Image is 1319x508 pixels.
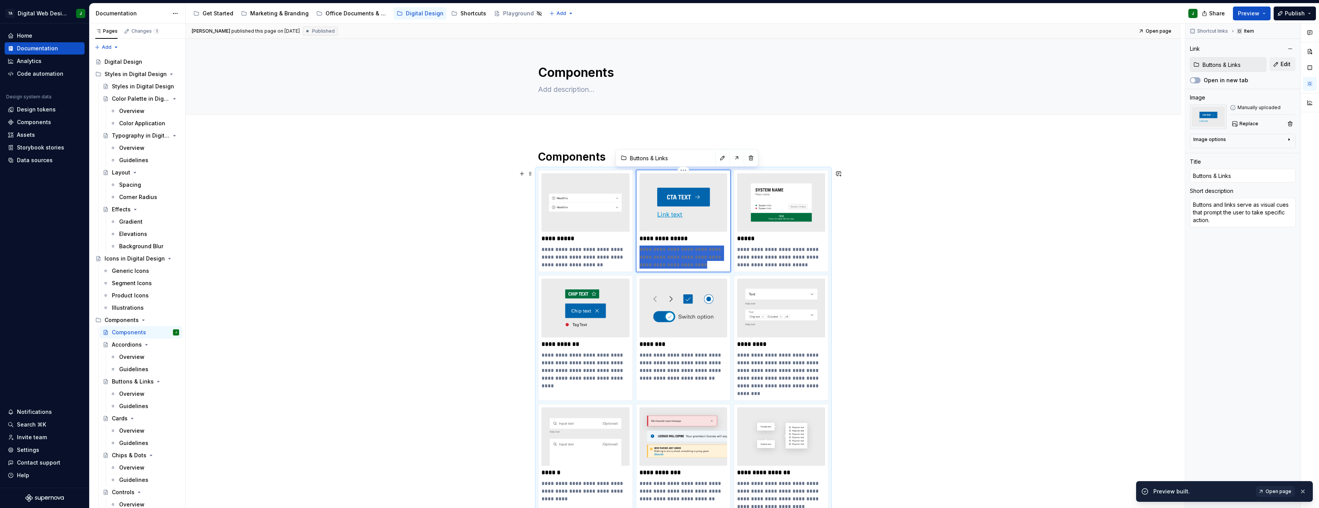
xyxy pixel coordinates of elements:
div: Overview [119,107,145,115]
span: Replace [1239,121,1258,127]
div: Accordions [112,341,142,349]
div: Digital Design [406,10,444,17]
a: Overview [107,462,182,474]
a: Overview [107,388,182,400]
a: Digital Design [92,56,182,68]
div: Chips & Dots [112,452,146,459]
a: Elevations [107,228,182,240]
a: Controls [100,486,182,498]
a: Guidelines [107,437,182,449]
a: Shortcuts [448,7,489,20]
button: Replace [1230,118,1262,129]
div: Office Documents & Materials [326,10,389,17]
div: Playground [503,10,534,17]
div: Pages [95,28,118,34]
a: Styles in Digital Design [100,80,182,93]
span: Share [1209,10,1225,17]
div: Styles in Digital Design [112,83,174,90]
a: Accordions [100,339,182,351]
a: Segment Icons [100,277,182,289]
span: Published [312,28,335,34]
div: Typography in Digital Design [112,132,170,139]
button: Publish [1274,7,1316,20]
button: Image options [1193,136,1292,146]
div: Image [1190,94,1205,101]
a: Effects [100,203,182,216]
div: Storybook stories [17,144,64,151]
button: Add [547,8,576,19]
a: Digital Design [394,7,447,20]
a: Chips & Dots [100,449,182,462]
div: Gradient [119,218,143,226]
div: Design system data [6,94,51,100]
div: Design tokens [17,106,56,113]
a: Overview [107,351,182,363]
img: f1e22cec-f08d-4c85-832c-ab3c37080a97.jpg [737,407,825,466]
a: Buttons & Links [100,375,182,388]
div: Documentation [17,45,58,52]
div: Guidelines [119,402,148,410]
a: Open page [1136,26,1175,37]
div: Preview built. [1153,488,1251,495]
div: Illustrations [112,304,144,312]
button: Notifications [5,406,85,418]
div: Manually uploaded [1230,105,1296,111]
button: Search ⌘K [5,418,85,431]
div: Marketing & Branding [250,10,309,17]
div: Overview [119,144,145,152]
div: J [175,329,177,336]
a: Open page [1256,486,1295,497]
div: Product Icons [112,292,149,299]
div: Title [1190,158,1201,166]
div: Components [92,314,182,326]
a: Documentation [5,42,85,55]
div: Code automation [17,70,63,78]
input: Add title [1190,169,1296,183]
span: Open page [1266,488,1291,495]
svg: Supernova Logo [25,494,64,502]
div: Guidelines [119,439,148,447]
textarea: Buttons and links serve as visual cues that prompt the user to take specific action. [1190,198,1296,227]
img: 278dc4dc-9606-4253-b086-856588294265.jpg [640,279,728,337]
a: Analytics [5,55,85,67]
div: Page tree [190,6,545,21]
span: Shortcut links [1197,28,1228,34]
div: Help [17,471,29,479]
a: Overview [107,142,182,154]
div: Data sources [17,156,53,164]
a: Guidelines [107,400,182,412]
div: Overview [119,353,145,361]
a: Design tokens [5,103,85,116]
a: Overview [107,425,182,437]
a: Gradient [107,216,182,228]
div: Documentation [96,10,168,17]
div: Generic Icons [112,267,149,275]
a: Color Palette in Digital Design [100,93,182,105]
div: Styles in Digital Design [105,70,167,78]
div: Changes [131,28,159,34]
a: Settings [5,444,85,456]
div: Notifications [17,408,52,416]
button: Preview [1233,7,1271,20]
div: Analytics [17,57,42,65]
a: Cards [100,412,182,425]
button: Share [1198,7,1230,20]
img: a1f3cd68-680f-419d-92f7-38e2f39c99cf.jpg [737,279,825,337]
a: Playground [491,7,545,20]
a: Layout [100,166,182,179]
div: Image options [1193,136,1226,143]
button: TADigital Web DesignJ [2,5,88,22]
img: f0b7067e-3181-4517-9125-05559a1fa7e0.jpg [1190,105,1227,129]
div: Icons in Digital Design [105,255,165,262]
div: Components [112,329,146,336]
div: Short description [1190,187,1233,195]
a: Spacing [107,179,182,191]
img: ac8b1cc6-2e45-443c-901f-c75e45801155.jpg [737,173,825,232]
a: Storybook stories [5,141,85,154]
div: Color Palette in Digital Design [112,95,170,103]
textarea: Components [537,63,827,82]
span: Add [557,10,566,17]
div: Home [17,32,32,40]
div: TA [5,9,15,18]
